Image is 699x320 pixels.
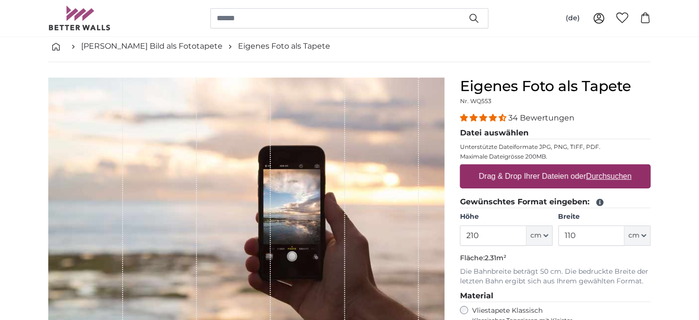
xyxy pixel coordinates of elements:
label: Breite [559,212,651,222]
nav: breadcrumbs [48,31,651,62]
button: (de) [558,10,587,27]
a: Eigenes Foto als Tapete [238,40,330,52]
legend: Material [460,290,651,302]
legend: Gewünschtes Format eingeben: [460,196,651,208]
img: Betterwalls [48,6,111,30]
p: Maximale Dateigrösse 200MB. [460,153,651,160]
button: cm [527,226,553,246]
p: Unterstützte Dateiformate JPG, PNG, TIFF, PDF. [460,143,651,151]
p: Die Bahnbreite beträgt 50 cm. Die bedruckte Breite der letzten Bahn ergibt sich aus Ihrem gewählt... [460,267,651,286]
label: Höhe [460,212,552,222]
h1: Eigenes Foto als Tapete [460,78,651,95]
button: cm [625,226,651,246]
span: cm [531,231,542,240]
legend: Datei auswählen [460,127,651,139]
span: 4.32 stars [460,113,508,122]
u: Durchsuchen [587,172,632,180]
label: Drag & Drop Ihrer Dateien oder [475,167,636,186]
span: Nr. WQ553 [460,97,491,105]
span: 34 Bewertungen [508,113,574,122]
span: cm [629,231,640,240]
p: Fläche: [460,253,651,263]
span: 2.31m² [485,253,506,262]
a: [PERSON_NAME] Bild als Fototapete [81,40,223,52]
